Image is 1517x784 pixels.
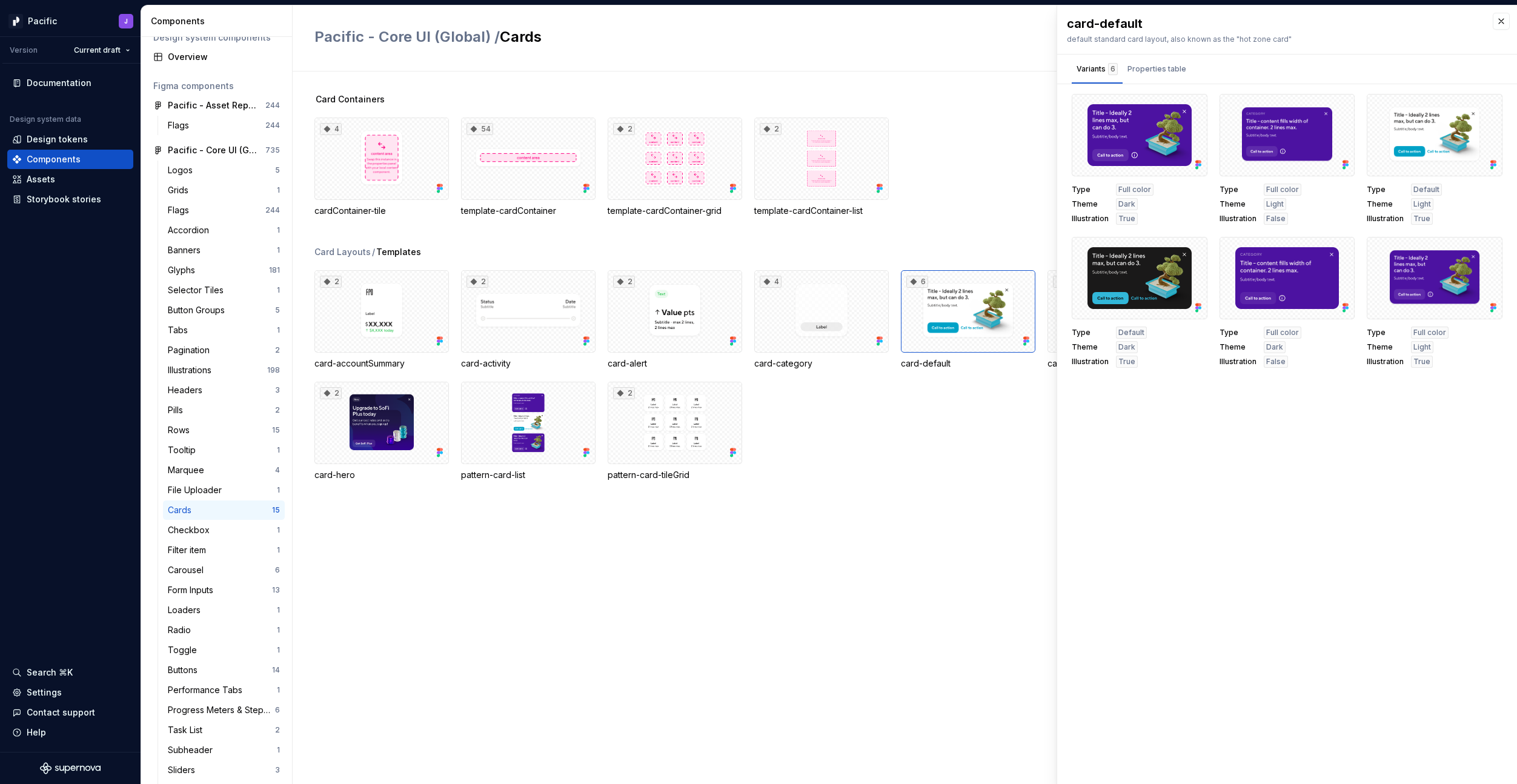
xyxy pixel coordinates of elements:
div: 54template-cardContainer [461,118,596,217]
div: Pagination [168,344,214,356]
div: Performance Tabs [168,684,247,696]
div: 1 [277,625,280,635]
a: Supernova Logo [40,762,101,774]
div: card-default [1067,15,1481,32]
button: Current draft [68,42,136,59]
span: Card Containers [316,93,385,105]
div: Help [27,726,46,739]
div: card-accountSummary [314,357,449,370]
div: Grids [168,184,193,196]
span: Theme [1220,342,1256,352]
div: Pacific [28,15,57,27]
div: 4card-category [754,270,889,370]
div: 1 [277,605,280,615]
a: Grids1 [163,181,285,200]
div: 2card-accountSummary [314,270,449,370]
div: card-activity [461,357,596,370]
div: Toggle [168,644,202,656]
a: Design tokens [7,130,133,149]
div: 1 [277,445,280,455]
span: Illustration [1072,214,1109,224]
a: Toggle1 [163,640,285,660]
div: 2 [466,276,488,288]
a: Carousel6 [163,560,285,580]
span: Light [1413,342,1431,352]
div: 1 [277,485,280,495]
div: Loaders [168,604,205,616]
a: Progress Meters & Steppers6 [163,700,285,720]
a: Marquee4 [163,460,285,480]
a: Rows15 [163,420,285,440]
span: True [1118,357,1135,367]
div: 2template-cardContainer-grid [608,118,742,217]
span: Type [1220,185,1256,194]
div: 735 [265,145,280,155]
a: Storybook stories [7,190,133,209]
a: Buttons14 [163,660,285,680]
a: Performance Tabs1 [163,680,285,700]
span: Illustration [1367,214,1404,224]
div: J [124,16,128,26]
div: card-hero [314,469,449,481]
span: Theme [1072,199,1109,209]
a: Tabs1 [163,321,285,340]
a: Tooltip1 [163,440,285,460]
div: Logos [168,164,198,176]
div: Flags [168,204,194,216]
div: 15 [272,505,280,515]
span: / [372,246,375,258]
div: Filter item [168,544,211,556]
div: Form Inputs [168,584,218,596]
div: Button Groups [168,304,230,316]
a: Loaders1 [163,600,285,620]
a: Checkbox1 [163,520,285,540]
span: Illustration [1220,214,1256,224]
span: Theme [1072,342,1109,352]
div: Contact support [27,706,95,719]
button: PacificJ [2,8,138,34]
div: Documentation [27,77,91,89]
div: Checkbox [168,524,214,536]
a: Form Inputs13 [163,580,285,600]
a: Subheader1 [163,740,285,760]
div: card-default [901,357,1035,370]
div: 15 [272,425,280,435]
span: False [1266,214,1286,224]
div: pattern-card-list [461,469,596,481]
span: Dark [1118,199,1135,209]
a: Logos5 [163,161,285,180]
div: Headers [168,384,207,396]
div: Illustrations [168,364,216,376]
div: Subheader [168,744,217,756]
div: default standard card layout, also known as the "hot zone card" [1067,35,1481,44]
span: Default [1118,328,1144,337]
span: Full color [1266,185,1299,194]
span: Pacific - Core UI (Global) / [314,28,500,45]
div: Figma components [153,80,280,92]
span: Type [1367,185,1404,194]
div: Carousel [168,564,208,576]
span: Full color [1118,185,1151,194]
a: Pacific - Core UI (Global)735 [148,141,285,160]
div: Cards [168,504,196,516]
a: Task List2 [163,720,285,740]
a: Pills2 [163,400,285,420]
span: Type [1367,328,1404,337]
a: Documentation [7,73,133,93]
span: Theme [1367,199,1404,209]
a: Cards15 [163,500,285,520]
span: Type [1072,328,1109,337]
a: Assets [7,170,133,189]
div: 2card-alert [608,270,742,370]
span: Default [1413,185,1439,194]
div: 2template-cardContainer-list [754,118,889,217]
span: True [1118,214,1135,224]
div: File Uploader [168,484,227,496]
div: 4 [275,465,280,475]
div: Rows [168,424,194,436]
div: 1 [277,685,280,695]
div: Design system data [10,115,81,124]
span: Templates [376,246,421,258]
div: cardContainer-tile [314,205,449,217]
a: Settings [7,683,133,702]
